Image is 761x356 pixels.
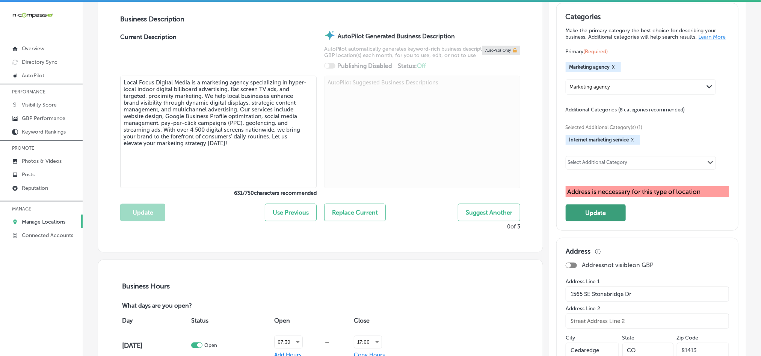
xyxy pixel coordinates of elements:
[569,137,629,143] span: Internet marketing service
[569,64,610,70] span: Marketing agency
[120,204,165,221] button: Update
[566,107,685,113] span: Additional Categories
[120,302,246,310] p: What days are you open?
[22,158,62,164] p: Photos & Videos
[22,115,65,122] p: GBP Performance
[566,204,626,221] button: Update
[352,310,420,331] th: Close
[275,336,302,348] div: 07:30
[120,33,177,76] label: Current Description
[120,15,520,23] h3: Business Description
[699,34,726,40] a: Learn More
[324,204,386,221] button: Replace Current
[120,76,317,188] textarea: Local Focus Digital Media is a marketing agency specializing in hyper-local indoor digital billbo...
[12,12,53,19] img: 660ab0bf-5cc7-4cb8-ba1c-48b5ae0f18e60NCTV_CLogo_TV_Black_-500x88.png
[566,12,729,24] h3: Categories
[120,190,317,196] label: 631 / 750 characters recommended
[566,48,608,55] span: Primary
[22,219,65,225] p: Manage Locations
[619,106,685,113] span: (8 categories recommended)
[568,159,628,168] div: Select Additional Category
[22,171,35,178] p: Posts
[189,310,272,331] th: Status
[22,59,57,65] p: Directory Sync
[122,341,189,350] h4: [DATE]
[120,282,520,290] h3: Business Hours
[610,64,617,70] button: X
[507,223,520,230] p: 0 of 3
[458,204,520,221] button: Suggest Another
[566,287,729,302] input: Street Address Line 1
[338,33,455,40] strong: AutoPilot Generated Business Description
[570,84,610,90] div: Marketing agency
[22,185,48,191] p: Reputation
[120,310,189,331] th: Day
[22,45,44,52] p: Overview
[629,137,636,143] button: X
[566,186,729,197] div: Address is neccessary for this type of location
[204,342,217,348] p: Open
[22,72,44,79] p: AutoPilot
[265,204,317,221] button: Use Previous
[622,335,635,341] label: State
[566,27,729,40] p: Make the primary category the best choice for describing your business. Additional categories wil...
[566,305,729,312] label: Address Line 2
[303,339,352,345] div: —
[584,48,608,55] span: (Required)
[582,261,654,269] p: Address not visible on GBP
[566,278,729,285] label: Address Line 1
[677,335,699,341] label: Zip Code
[272,310,352,331] th: Open
[354,336,382,348] div: 17:00
[566,125,723,130] span: Selected Additional Category(s) (1)
[22,102,57,108] p: Visibility Score
[22,232,73,239] p: Connected Accounts
[324,30,335,41] img: autopilot-icon
[566,335,575,341] label: City
[566,247,590,255] h3: Address
[22,129,66,135] p: Keyword Rankings
[566,314,729,329] input: Street Address Line 2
